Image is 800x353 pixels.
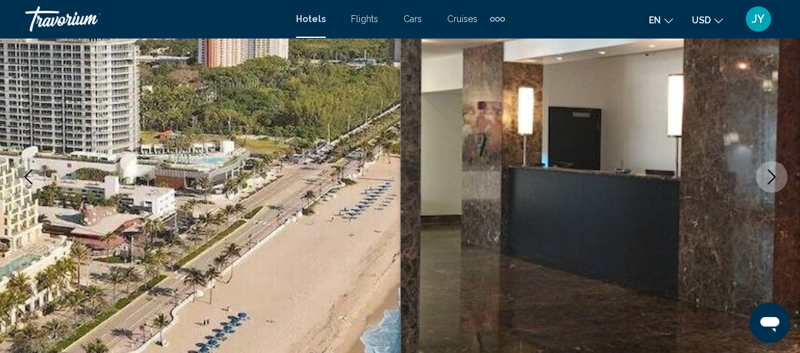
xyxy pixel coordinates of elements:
[649,11,673,29] button: Change language
[752,13,765,25] span: JY
[490,9,505,29] button: Extra navigation items
[25,6,283,32] a: Travorium
[447,14,477,24] a: Cruises
[742,6,775,32] button: User Menu
[13,161,44,193] button: Previous image
[692,11,723,29] button: Change currency
[296,14,326,24] a: Hotels
[749,302,790,343] iframe: Button to launch messaging window
[351,14,378,24] a: Flights
[756,161,787,193] button: Next image
[649,15,661,25] span: en
[692,15,711,25] span: USD
[403,14,422,24] a: Cars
